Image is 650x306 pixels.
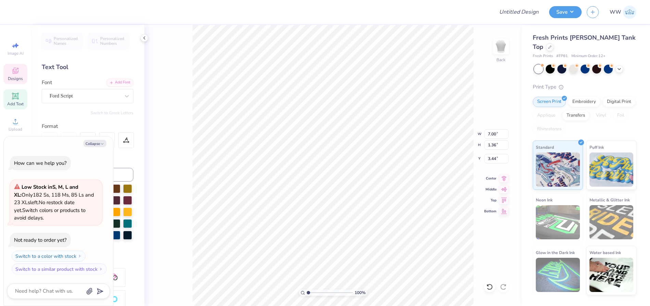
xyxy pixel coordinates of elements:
[589,249,621,256] span: Water based Ink
[12,251,85,262] button: Switch to a color with stock
[9,127,22,132] span: Upload
[533,110,560,121] div: Applique
[589,205,634,239] img: Metallic & Glitter Ink
[533,53,553,59] span: Fresh Prints
[42,79,52,87] label: Font
[42,122,134,130] div: Format
[14,160,67,167] div: How can we help you?
[14,184,78,198] strong: Low Stock in S, M, L and XL :
[7,101,24,107] span: Add Text
[484,187,496,192] span: Middle
[484,209,496,214] span: Bottom
[589,258,634,292] img: Water based Ink
[533,34,636,51] span: Fresh Prints [PERSON_NAME] Tank Top
[589,152,634,187] img: Puff Ink
[592,110,611,121] div: Vinyl
[623,5,636,19] img: Wiro Wink
[610,8,621,16] span: WW
[536,152,580,187] img: Standard
[589,144,604,151] span: Puff Ink
[589,196,630,203] span: Metallic & Glitter Ink
[610,5,636,19] a: WW
[562,110,589,121] div: Transfers
[54,36,78,46] span: Personalized Names
[91,110,133,116] button: Switch to Greek Letters
[536,144,554,151] span: Standard
[8,76,23,81] span: Designs
[484,198,496,203] span: Top
[533,83,636,91] div: Print Type
[494,40,508,53] img: Back
[106,79,133,87] div: Add Font
[496,57,505,63] div: Back
[536,249,575,256] span: Glow in the Dark Ink
[355,290,366,296] span: 100 %
[484,176,496,181] span: Center
[83,140,106,147] button: Collapse
[100,36,124,46] span: Personalized Numbers
[549,6,582,18] button: Save
[14,237,67,243] div: Not ready to order yet?
[536,196,553,203] span: Neon Ink
[568,97,600,107] div: Embroidery
[14,184,94,221] span: Only 182 Ss, 118 Ms, 85 Ls and 23 XLs left. Switch colors or products to avoid delays.
[99,267,103,271] img: Switch to a similar product with stock
[42,63,133,72] div: Text Tool
[613,110,629,121] div: Foil
[494,5,544,19] input: Untitled Design
[602,97,636,107] div: Digital Print
[571,53,606,59] span: Minimum Order: 12 +
[533,97,566,107] div: Screen Print
[533,124,566,134] div: Rhinestones
[8,51,24,56] span: Image AI
[14,199,75,214] span: No restock date yet.
[12,264,107,275] button: Switch to a similar product with stock
[536,205,580,239] img: Neon Ink
[536,258,580,292] img: Glow in the Dark Ink
[556,53,568,59] span: # FP81
[78,254,82,258] img: Switch to a color with stock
